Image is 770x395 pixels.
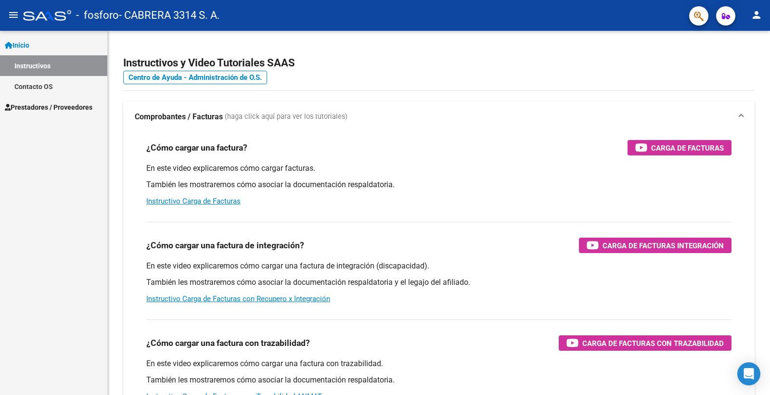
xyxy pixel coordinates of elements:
[603,240,724,252] span: Carga de Facturas Integración
[146,358,731,369] p: En este video explicaremos cómo cargar una factura con trazabilidad.
[123,71,267,84] a: Centro de Ayuda - Administración de O.S.
[651,142,724,154] span: Carga de Facturas
[76,5,119,26] span: - fosforo
[119,5,220,26] span: - CABRERA 3314 S. A.
[751,9,762,21] mat-icon: person
[146,294,330,303] a: Instructivo Carga de Facturas con Recupero x Integración
[5,102,92,113] span: Prestadores / Proveedores
[146,197,241,205] a: Instructivo Carga de Facturas
[582,337,724,349] span: Carga de Facturas con Trazabilidad
[5,40,29,51] span: Inicio
[123,54,755,72] h2: Instructivos y Video Tutoriales SAAS
[579,238,731,253] button: Carga de Facturas Integración
[146,141,247,154] h3: ¿Cómo cargar una factura?
[628,140,731,155] button: Carga de Facturas
[8,9,19,21] mat-icon: menu
[737,362,760,385] div: Open Intercom Messenger
[123,102,755,132] mat-expansion-panel-header: Comprobantes / Facturas (haga click aquí para ver los tutoriales)
[135,112,223,122] strong: Comprobantes / Facturas
[225,112,347,122] span: (haga click aquí para ver los tutoriales)
[146,179,731,190] p: También les mostraremos cómo asociar la documentación respaldatoria.
[146,336,310,350] h3: ¿Cómo cargar una factura con trazabilidad?
[559,335,731,351] button: Carga de Facturas con Trazabilidad
[146,163,731,174] p: En este video explicaremos cómo cargar facturas.
[146,277,731,288] p: También les mostraremos cómo asociar la documentación respaldatoria y el legajo del afiliado.
[146,261,731,271] p: En este video explicaremos cómo cargar una factura de integración (discapacidad).
[146,375,731,385] p: También les mostraremos cómo asociar la documentación respaldatoria.
[146,239,304,252] h3: ¿Cómo cargar una factura de integración?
